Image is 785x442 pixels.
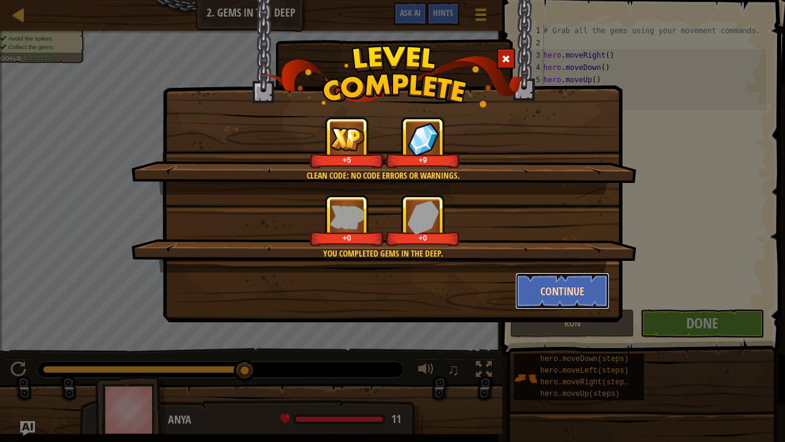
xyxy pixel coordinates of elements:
[388,233,458,242] div: +0
[190,247,576,260] div: You completed Gems in the Deep.
[312,233,381,242] div: +0
[407,122,439,156] img: reward_icon_gems.png
[190,169,576,182] div: Clean code: no code errors or warnings.
[330,205,364,229] img: reward_icon_xp.png
[312,155,381,165] div: +5
[388,155,458,165] div: +9
[515,273,610,309] button: Continue
[407,200,439,234] img: reward_icon_gems.png
[261,45,524,107] img: level_complete.png
[330,127,364,151] img: reward_icon_xp.png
